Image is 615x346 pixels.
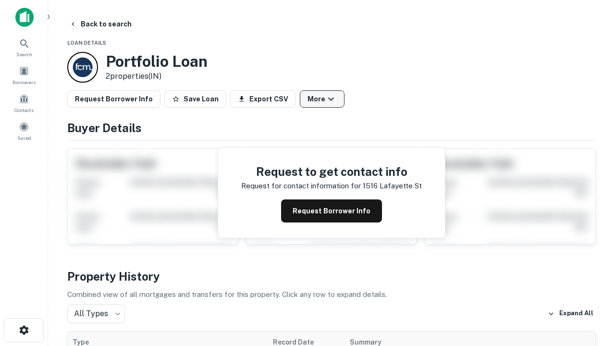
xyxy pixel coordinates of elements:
p: 1516 lafayette st [363,180,422,192]
span: Loan Details [67,40,106,46]
h4: Property History [67,268,596,285]
button: Expand All [545,307,596,321]
a: Contacts [3,90,45,116]
div: All Types [67,304,125,323]
button: Export CSV [230,90,296,108]
span: Contacts [14,106,34,114]
button: More [300,90,344,108]
button: Request Borrower Info [67,90,160,108]
button: Back to search [65,15,135,33]
p: Combined view of all mortgages and transfers for this property. Click any row to expand details. [67,289,596,300]
h4: Request to get contact info [241,163,422,180]
a: Search [3,34,45,60]
iframe: Chat Widget [567,269,615,315]
span: Borrowers [12,78,36,86]
button: Request Borrower Info [281,199,382,222]
span: Saved [17,134,31,142]
p: 2 properties (IN) [106,71,208,82]
h3: Portfolio Loan [106,52,208,71]
button: Save Loan [164,90,226,108]
a: Saved [3,118,45,144]
img: capitalize-icon.png [15,8,34,27]
a: Borrowers [3,62,45,88]
h4: Buyer Details [67,119,596,136]
span: Search [16,50,32,58]
p: Request for contact information for [241,180,361,192]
